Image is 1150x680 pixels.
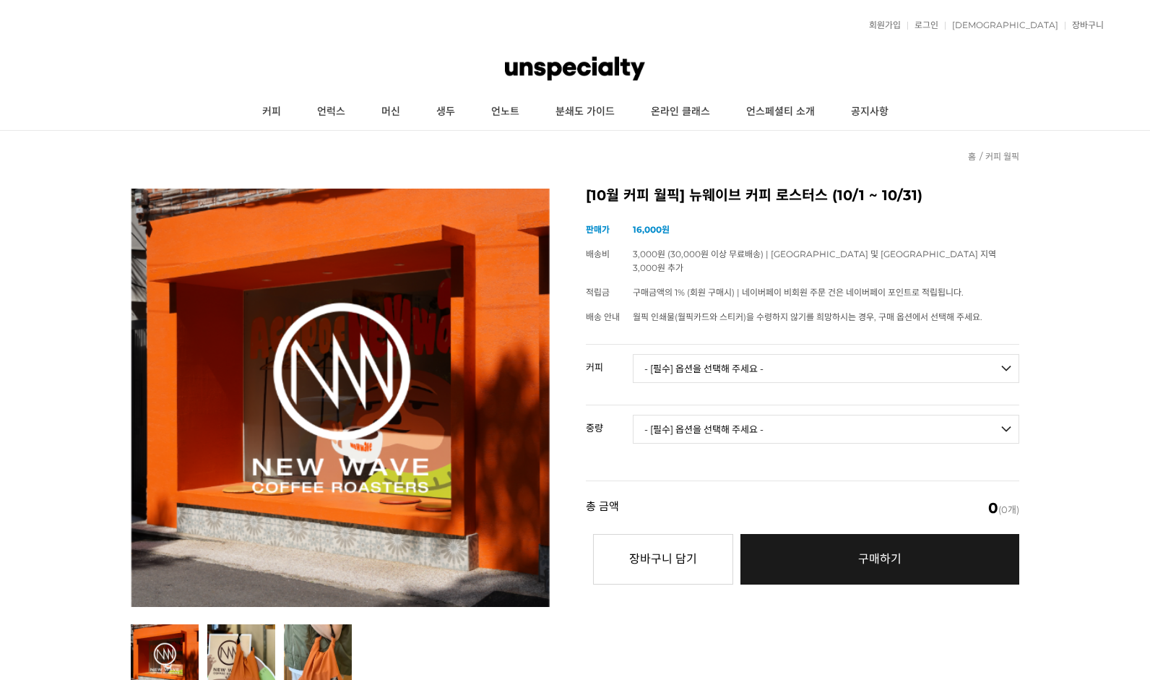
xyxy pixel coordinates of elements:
a: [DEMOGRAPHIC_DATA] [945,21,1058,30]
a: 머신 [363,94,418,130]
span: (0개) [988,501,1019,515]
a: 커피 [244,94,299,130]
span: 구매금액의 1% (회원 구매시) | 네이버페이 비회원 주문 건은 네이버페이 포인트로 적립됩니다. [633,287,964,298]
strong: 총 금액 [586,501,619,515]
img: [10월 커피 월픽] 뉴웨이브 커피 로스터스 (10/1 ~ 10/31) [131,189,550,607]
h2: [10월 커피 월픽] 뉴웨이브 커피 로스터스 (10/1 ~ 10/31) [586,189,1019,203]
a: 구매하기 [740,534,1019,585]
a: 회원가입 [862,21,901,30]
th: 중량 [586,405,633,439]
a: 홈 [968,151,976,162]
th: 커피 [586,345,633,378]
button: 장바구니 담기 [593,534,733,585]
em: 0 [988,499,998,517]
span: 월픽 인쇄물(월픽카드와 스티커)을 수령하지 않기를 희망하시는 경우, 구매 옵션에서 선택해 주세요. [633,311,982,322]
a: 장바구니 [1065,21,1104,30]
span: 3,000원 (30,000원 이상 무료배송) | [GEOGRAPHIC_DATA] 및 [GEOGRAPHIC_DATA] 지역 3,000원 추가 [633,249,996,273]
a: 언럭스 [299,94,363,130]
span: 판매가 [586,224,610,235]
a: 분쇄도 가이드 [537,94,633,130]
span: 구매하기 [858,552,902,566]
a: 로그인 [907,21,938,30]
span: 배송비 [586,249,610,259]
span: 배송 안내 [586,311,620,322]
a: 온라인 클래스 [633,94,728,130]
a: 생두 [418,94,473,130]
a: 공지사항 [833,94,907,130]
a: 언노트 [473,94,537,130]
strong: 16,000원 [633,224,670,235]
a: 커피 월픽 [985,151,1019,162]
a: 언스페셜티 소개 [728,94,833,130]
img: 언스페셜티 몰 [505,47,645,90]
span: 적립금 [586,287,610,298]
